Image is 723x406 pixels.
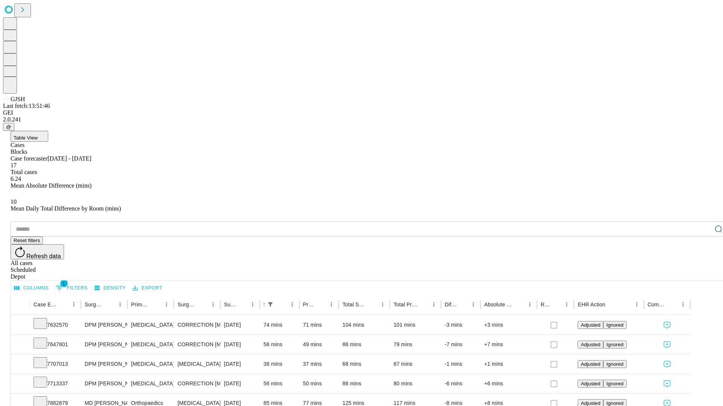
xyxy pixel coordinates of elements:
button: Adjusted [578,360,603,368]
button: Sort [237,299,247,310]
div: [DATE] [224,374,256,393]
button: Sort [606,299,617,310]
div: Difference [445,301,457,308]
button: Sort [316,299,326,310]
div: 7647801 [34,335,77,354]
span: Adjusted [581,342,600,347]
div: -3 mins [445,315,477,335]
div: 80 mins [394,374,437,393]
span: [DATE] - [DATE] [47,155,91,162]
button: Menu [678,299,688,310]
div: [DATE] [224,354,256,374]
div: 37 mins [303,354,335,374]
div: 101 mins [394,315,437,335]
div: [MEDICAL_DATA] [131,315,170,335]
div: Total Scheduled Duration [342,301,366,308]
button: Sort [197,299,208,310]
div: +6 mins [484,374,533,393]
button: Ignored [603,341,626,348]
div: DPM [PERSON_NAME] [PERSON_NAME] [85,335,124,354]
button: Menu [69,299,79,310]
button: Menu [287,299,297,310]
div: 104 mins [342,315,386,335]
button: Ignored [603,360,626,368]
button: Ignored [603,380,626,388]
button: Menu [525,299,535,310]
div: [MEDICAL_DATA] [131,354,170,374]
div: 49 mins [303,335,335,354]
div: [MEDICAL_DATA] COMPLETE EXCISION 5TH [MEDICAL_DATA] HEAD [177,354,216,374]
button: @ [3,123,14,131]
button: Sort [276,299,287,310]
div: 79 mins [394,335,437,354]
button: Refresh data [11,244,64,259]
button: Menu [631,299,642,310]
div: Surgery Date [224,301,236,308]
div: CORRECTION [MEDICAL_DATA], RESECTION [MEDICAL_DATA] BASE [177,335,216,354]
span: Refresh data [26,253,61,259]
div: Total Predicted Duration [394,301,417,308]
div: 7707013 [34,354,77,374]
span: Adjusted [581,400,600,406]
button: Menu [561,299,572,310]
span: Ignored [606,342,623,347]
div: Surgeon Name [85,301,104,308]
div: 71 mins [303,315,335,335]
span: Adjusted [581,322,600,328]
button: Expand [15,338,26,351]
button: Sort [418,299,429,310]
button: Adjusted [578,341,603,348]
div: Surgery Name [177,301,196,308]
div: Primary Service [131,301,150,308]
div: 68 mins [342,354,386,374]
span: 6.24 [11,176,21,182]
button: Menu [161,299,172,310]
button: Menu [208,299,218,310]
button: Menu [326,299,337,310]
button: Show filters [54,282,90,294]
button: Sort [514,299,525,310]
div: CORRECTION [MEDICAL_DATA], RESECTION [MEDICAL_DATA] BASE [177,374,216,393]
span: 1 [60,280,68,287]
button: Select columns [12,282,51,294]
div: 7632570 [34,315,77,335]
button: Menu [468,299,479,310]
span: Last fetch: 13:51:46 [3,103,50,109]
div: DPM [PERSON_NAME] [PERSON_NAME] [85,354,124,374]
div: +1 mins [484,354,533,374]
div: 7713337 [34,374,77,393]
button: Menu [377,299,388,310]
button: Sort [58,299,69,310]
button: Sort [367,299,377,310]
div: -7 mins [445,335,477,354]
button: Sort [458,299,468,310]
div: Resolved in EHR [541,301,551,308]
span: Ignored [606,381,623,386]
div: [DATE] [224,315,256,335]
button: Menu [247,299,258,310]
div: EHR Action [578,301,605,308]
button: Show filters [265,299,276,310]
span: Table View [14,135,38,141]
div: +3 mins [484,315,533,335]
div: Predicted In Room Duration [303,301,315,308]
span: 10 [11,198,17,205]
span: Adjusted [581,361,600,367]
button: Density [93,282,128,294]
div: 67 mins [394,354,437,374]
div: Case Epic Id [34,301,57,308]
div: 38 mins [264,354,296,374]
div: 1 active filter [265,299,276,310]
div: [MEDICAL_DATA] [131,374,170,393]
div: 86 mins [342,374,386,393]
div: 50 mins [303,374,335,393]
span: Case forecaster [11,155,47,162]
div: [MEDICAL_DATA] [131,335,170,354]
div: GEI [3,109,720,116]
button: Adjusted [578,380,603,388]
span: Mean Daily Total Difference by Room (mins) [11,205,121,212]
div: DPM [PERSON_NAME] [PERSON_NAME] [85,315,124,335]
div: DPM [PERSON_NAME] [PERSON_NAME] [85,374,124,393]
div: -6 mins [445,374,477,393]
div: CORRECTION [MEDICAL_DATA], [MEDICAL_DATA] [MEDICAL_DATA] [177,315,216,335]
